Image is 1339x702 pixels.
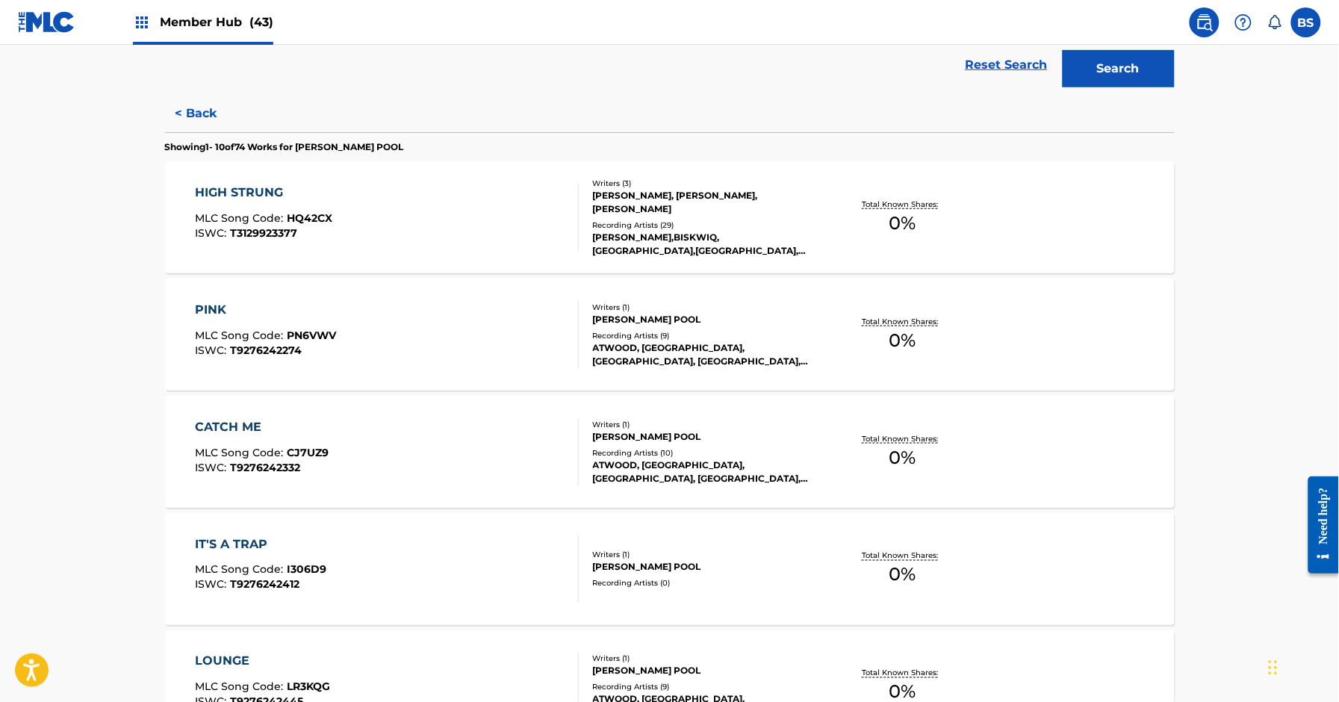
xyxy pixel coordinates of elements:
[165,95,255,132] button: < Back
[889,562,916,588] span: 0 %
[195,344,230,357] span: ISWC :
[889,444,916,471] span: 0 %
[195,301,336,319] div: PINK
[1196,13,1214,31] img: search
[863,433,942,444] p: Total Known Shares:
[1264,630,1339,702] iframe: Chat Widget
[863,199,942,210] p: Total Known Shares:
[593,178,818,189] div: Writers ( 3 )
[287,680,330,694] span: LR3KQG
[287,211,332,225] span: HQ42CX
[195,446,287,459] span: MLC Song Code :
[195,418,329,436] div: CATCH ME
[1190,7,1220,37] a: Public Search
[593,653,818,665] div: Writers ( 1 )
[195,329,287,342] span: MLC Song Code :
[195,211,287,225] span: MLC Song Code :
[287,329,336,342] span: PN6VWV
[593,302,818,313] div: Writers ( 1 )
[593,561,818,574] div: [PERSON_NAME] POOL
[863,316,942,327] p: Total Known Shares:
[230,344,302,357] span: T9276242274
[195,578,230,591] span: ISWC :
[593,459,818,485] div: ATWOOD, [GEOGRAPHIC_DATA], [GEOGRAPHIC_DATA], [GEOGRAPHIC_DATA], [GEOGRAPHIC_DATA]
[165,513,1175,625] a: IT'S A TRAPMLC Song Code:I306D9ISWC:T9276242412Writers (1)[PERSON_NAME] POOLRecording Artists (0)...
[863,550,942,562] p: Total Known Shares:
[195,653,330,671] div: LOUNGE
[593,578,818,589] div: Recording Artists ( 0 )
[287,446,329,459] span: CJ7UZ9
[593,665,818,678] div: [PERSON_NAME] POOL
[230,461,300,474] span: T9276242332
[1228,7,1258,37] div: Help
[1291,7,1321,37] div: User Menu
[287,563,326,577] span: I306D9
[195,226,230,240] span: ISWC :
[593,231,818,258] div: [PERSON_NAME],BISKWIQ, [GEOGRAPHIC_DATA],[GEOGRAPHIC_DATA], [GEOGRAPHIC_DATA],[GEOGRAPHIC_DATA], ...
[1269,645,1278,690] div: Drag
[165,161,1175,273] a: HIGH STRUNGMLC Song Code:HQ42CXISWC:T3129923377Writers (3)[PERSON_NAME], [PERSON_NAME], [PERSON_N...
[889,327,916,354] span: 0 %
[593,419,818,430] div: Writers ( 1 )
[195,461,230,474] span: ISWC :
[160,13,273,31] span: Member Hub
[593,220,818,231] div: Recording Artists ( 29 )
[1297,465,1339,585] iframe: Resource Center
[593,341,818,368] div: ATWOOD, [GEOGRAPHIC_DATA], [GEOGRAPHIC_DATA], [GEOGRAPHIC_DATA], [GEOGRAPHIC_DATA]
[593,447,818,459] div: Recording Artists ( 10 )
[593,682,818,693] div: Recording Artists ( 9 )
[1267,15,1282,30] div: Notifications
[230,578,299,591] span: T9276242412
[593,313,818,326] div: [PERSON_NAME] POOL
[195,184,332,202] div: HIGH STRUNG
[889,210,916,237] span: 0 %
[593,430,818,444] div: [PERSON_NAME] POOL
[195,680,287,694] span: MLC Song Code :
[1063,50,1175,87] button: Search
[133,13,151,31] img: Top Rightsholders
[593,189,818,216] div: [PERSON_NAME], [PERSON_NAME], [PERSON_NAME]
[195,563,287,577] span: MLC Song Code :
[165,396,1175,508] a: CATCH MEMLC Song Code:CJ7UZ9ISWC:T9276242332Writers (1)[PERSON_NAME] POOLRecording Artists (10)AT...
[230,226,297,240] span: T3129923377
[863,668,942,679] p: Total Known Shares:
[593,550,818,561] div: Writers ( 1 )
[593,330,818,341] div: Recording Artists ( 9 )
[18,11,75,33] img: MLC Logo
[165,140,404,154] p: Showing 1 - 10 of 74 Works for [PERSON_NAME] POOL
[958,49,1055,81] a: Reset Search
[249,15,273,29] span: (43)
[1234,13,1252,31] img: help
[195,535,326,553] div: IT'S A TRAP
[165,279,1175,391] a: PINKMLC Song Code:PN6VWVISWC:T9276242274Writers (1)[PERSON_NAME] POOLRecording Artists (9)ATWOOD,...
